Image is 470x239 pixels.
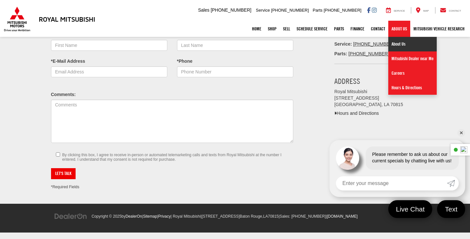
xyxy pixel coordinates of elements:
span: Baton Rouge, [240,214,263,219]
a: Hours and Directions [334,111,379,116]
a: [PHONE_NUMBER] [349,51,389,56]
span: | [201,214,278,219]
span: Contact [449,9,461,12]
a: Sell [280,21,293,37]
label: *E-Mail Address [51,58,85,65]
span: Service [256,8,270,13]
a: Privacy [158,214,171,219]
input: First Name [51,40,167,51]
span: Text [442,205,461,213]
button: Let's Talk [51,168,76,179]
a: Careers [388,66,437,81]
a: Contact [368,21,388,37]
span: LA [263,214,268,219]
a: Mitsubishi Vehicle Research [410,21,468,37]
input: Phone Number [177,66,293,77]
span: Service [394,9,405,12]
div: Please remember to ask us about our current specials by chatting live with us! [366,147,459,170]
address: Royal Mitsubishi [STREET_ADDRESS] [GEOGRAPHIC_DATA], LA 70815 [334,89,419,108]
a: Contact [435,7,466,14]
span: 70815 [268,214,278,219]
input: Enter your message [336,176,447,190]
a: Finance [347,21,368,37]
a: Live Chat [388,200,433,218]
input: Email Address [51,66,167,77]
span: | [278,214,326,219]
a: About Us [388,21,410,37]
span: [STREET_ADDRESS] [202,214,240,219]
strong: Service: [334,41,352,47]
a: Shop [265,21,280,37]
a: DealerOn Home Page [126,214,142,219]
span: | Royal Mitsubishi [171,214,201,219]
a: Home [249,21,265,37]
small: By clicking this box, I agree to receive in-person or automated telemarketing calls and texts fro... [62,153,288,162]
img: Mitsubishi [3,6,32,32]
span: [PHONE_NUMBER] [271,8,309,13]
span: Sales: [280,214,290,219]
input: Last Name [177,40,293,51]
a: [PHONE_NUMBER] [353,41,394,47]
img: DealerOn [54,213,87,220]
span: Sales [198,7,209,13]
label: *Phone [177,58,193,65]
a: Service [381,7,410,14]
a: Hours & Directions [388,81,437,95]
span: Parts [313,8,322,13]
input: By clicking this box, I agree to receive in-person or automated telemarketing calls and texts fro... [56,152,60,157]
a: Map [411,7,433,14]
a: Facebook: Click to visit our Facebook page [367,7,371,13]
span: [PHONE_NUMBER] [211,7,251,13]
a: Instagram: Click to visit our Instagram page [372,7,377,13]
span: | [142,214,157,219]
a: Parts: Opens in a new tab [331,21,347,37]
img: Agent profile photo [336,147,359,170]
span: Live Chat [393,205,428,213]
a: Schedule Service: Opens in a new tab [293,21,331,37]
a: Mitsubishi Dealer near Me [388,51,437,66]
span: Map [423,9,429,12]
h3: Royal Mitsubishi [39,16,95,23]
span: by [121,214,142,219]
a: Submit [447,176,459,190]
span: | [326,214,358,219]
span: [PHONE_NUMBER] [291,214,326,219]
h3: Address [334,77,419,85]
span: [PHONE_NUMBER] [324,8,361,13]
a: Text [437,200,465,218]
strong: Parts: [334,51,347,56]
small: *Required Fields [51,185,79,189]
span: Copyright © 2025 [91,214,121,219]
span: | [157,214,171,219]
a: DealerOn [54,213,87,219]
a: [DOMAIN_NAME] [327,214,358,219]
a: About Us [388,37,437,51]
a: Sitemap [143,214,157,219]
label: Comments: [51,92,76,98]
